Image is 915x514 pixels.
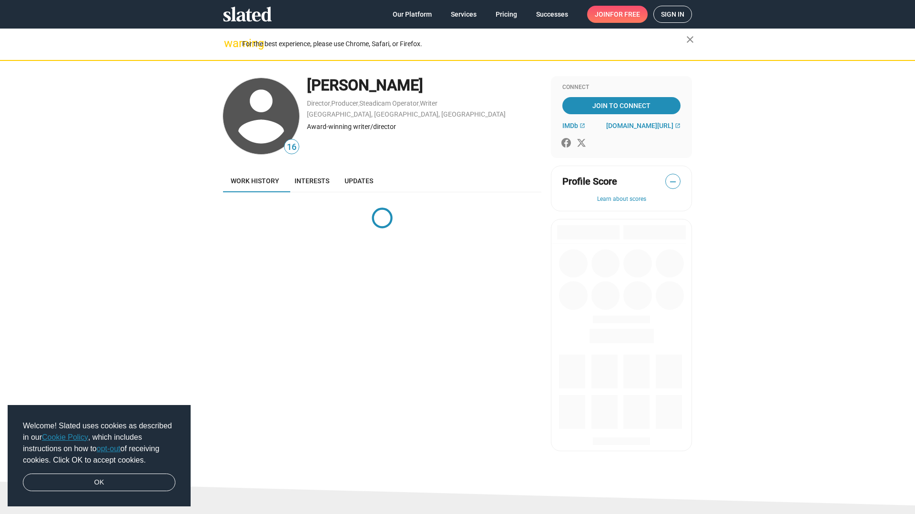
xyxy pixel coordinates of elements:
span: Join [595,6,640,23]
span: Services [451,6,477,23]
div: Connect [562,84,681,91]
span: Profile Score [562,175,617,188]
a: Steadicam Operator [359,99,419,107]
mat-icon: close [684,34,696,45]
a: Producer [331,99,358,107]
a: Director [307,99,330,107]
div: Award-winning writer/director [307,122,541,131]
span: , [419,101,420,107]
a: IMDb [562,122,585,129]
span: Join To Connect [564,97,679,114]
div: [PERSON_NAME] [307,75,541,96]
a: Joinfor free [587,6,648,23]
a: Cookie Policy [42,433,88,441]
a: Interests [287,169,337,192]
span: IMDb [562,122,578,129]
a: Our Platform [385,6,439,23]
span: Interests [295,177,329,185]
button: Learn about scores [562,196,681,203]
mat-icon: warning [224,38,235,49]
span: , [330,101,331,107]
mat-icon: open_in_new [675,123,681,128]
span: Our Platform [393,6,432,23]
a: Join To Connect [562,97,681,114]
span: , [358,101,359,107]
a: [DOMAIN_NAME][URL] [606,122,681,129]
div: cookieconsent [8,405,191,507]
a: Services [443,6,484,23]
div: For the best experience, please use Chrome, Safari, or Firefox. [242,38,686,50]
span: for free [610,6,640,23]
a: opt-out [97,445,121,453]
span: Welcome! Slated uses cookies as described in our , which includes instructions on how to of recei... [23,420,175,466]
a: Work history [223,169,287,192]
span: 16 [285,141,299,154]
a: Successes [529,6,576,23]
span: Sign in [661,6,684,22]
span: Updates [345,177,373,185]
mat-icon: open_in_new [579,123,585,128]
span: Pricing [496,6,517,23]
span: [DOMAIN_NAME][URL] [606,122,673,129]
a: Pricing [488,6,525,23]
span: Work history [231,177,279,185]
a: Sign in [653,6,692,23]
a: Updates [337,169,381,192]
span: Successes [536,6,568,23]
a: [GEOGRAPHIC_DATA], [GEOGRAPHIC_DATA], [GEOGRAPHIC_DATA] [307,110,506,118]
a: dismiss cookie message [23,474,175,492]
a: Writer [420,99,437,107]
span: — [666,176,680,188]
